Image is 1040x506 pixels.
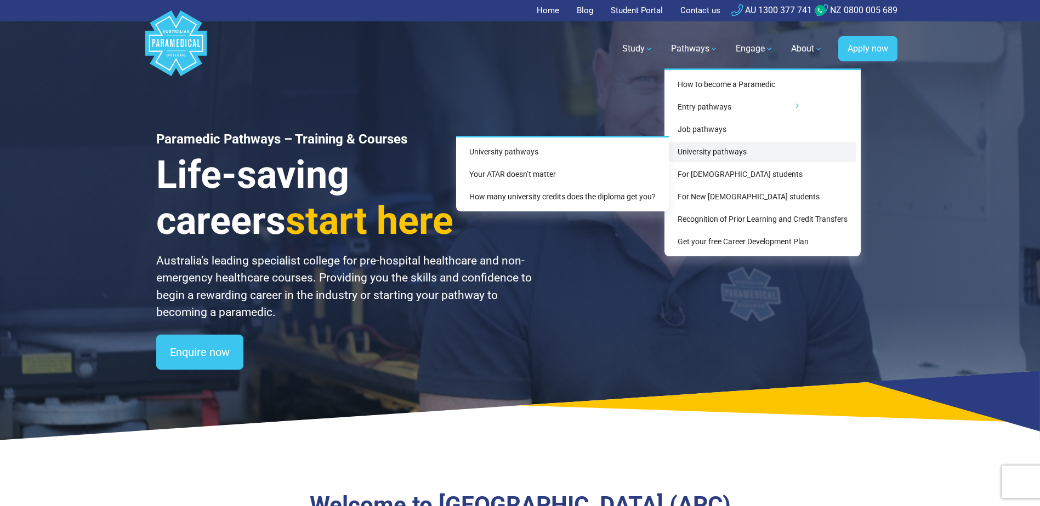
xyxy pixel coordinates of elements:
[461,142,664,162] a: University pathways
[664,68,861,256] div: Pathways
[669,232,856,252] a: Get your free Career Development Plan
[669,74,856,95] a: How to become a Paramedic
[816,5,897,15] a: NZ 0800 005 689
[156,335,243,370] a: Enquire now
[669,164,856,185] a: For [DEMOGRAPHIC_DATA] students
[669,209,856,229] a: Recognition of Prior Learning and Credit Transfers
[838,36,897,61] a: Apply now
[616,33,660,64] a: Study
[669,142,856,162] a: University pathways
[461,187,664,207] a: How many university credits does the diploma get you?
[143,21,209,77] a: Australian Paramedical College
[156,131,533,147] h1: Paramedic Pathways – Training & Courses
[456,136,669,211] div: Entry pathways
[669,119,856,140] a: Job pathways
[664,33,725,64] a: Pathways
[669,187,856,207] a: For New [DEMOGRAPHIC_DATA] students
[729,33,780,64] a: Engage
[785,33,829,64] a: About
[156,152,533,244] h3: Life-saving careers
[461,164,664,185] a: Your ATAR doesn’t matter
[156,252,533,321] p: Australia’s leading specialist college for pre-hospital healthcare and non-emergency healthcare c...
[731,5,812,15] a: AU 1300 377 741
[669,97,856,117] a: Entry pathways
[286,198,453,243] span: start here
